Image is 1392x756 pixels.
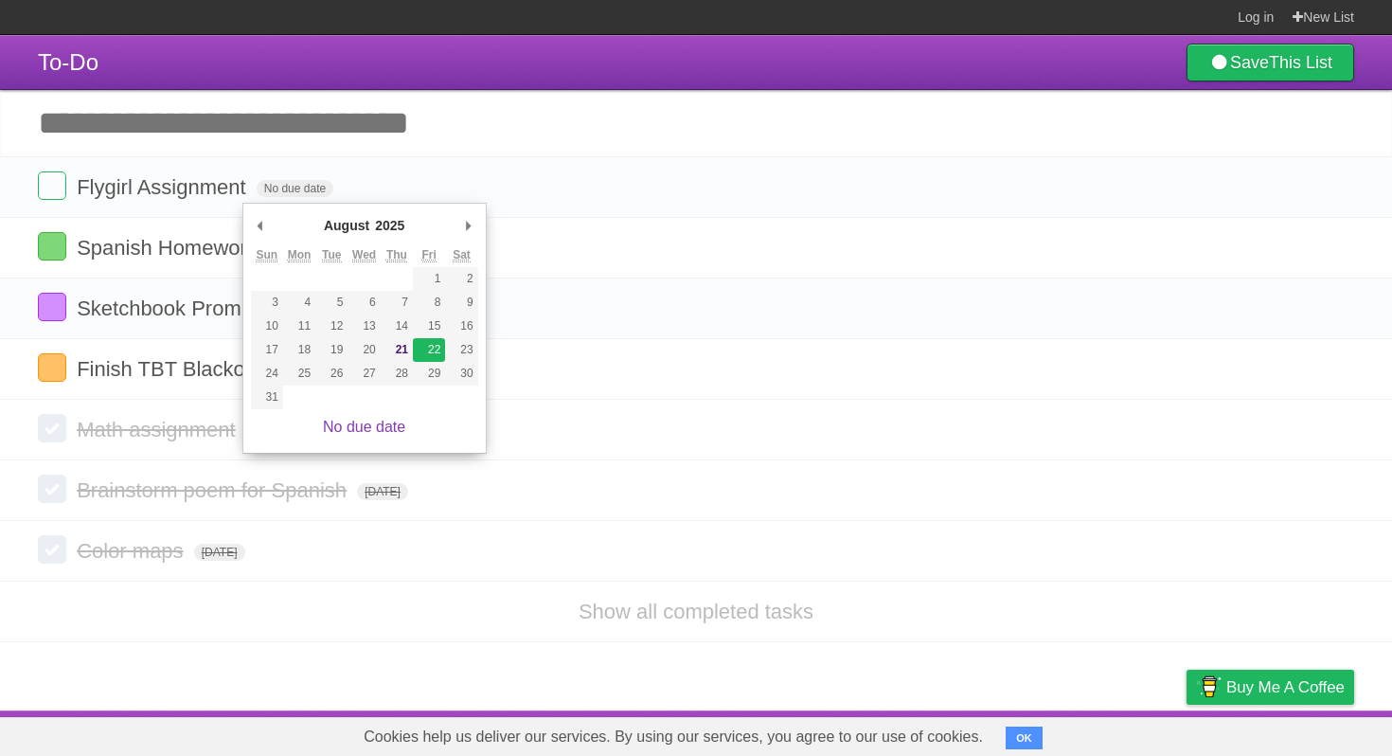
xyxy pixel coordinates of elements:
[445,362,477,386] button: 30
[251,315,283,338] button: 10
[1269,53,1332,72] b: This List
[38,293,66,321] label: Done
[77,297,263,320] span: Sketchbook Prompt
[1226,671,1345,704] span: Buy me a coffee
[251,338,283,362] button: 17
[77,175,251,199] span: Flygirl Assignment
[348,315,380,338] button: 13
[445,338,477,362] button: 23
[1006,727,1043,749] button: OK
[357,483,408,500] span: [DATE]
[315,338,348,362] button: 19
[381,338,413,362] button: 21
[445,291,477,315] button: 9
[413,362,445,386] button: 29
[283,338,315,362] button: 18
[251,362,283,386] button: 24
[38,475,66,503] label: Done
[283,291,315,315] button: 4
[386,248,407,262] abbr: Thursday
[38,171,66,200] label: Done
[77,478,351,502] span: Brainstorm poem for Spanish
[251,386,283,409] button: 31
[381,315,413,338] button: 14
[315,315,348,338] button: 12
[77,418,241,441] span: Math assignment
[315,291,348,315] button: 5
[453,248,471,262] abbr: Saturday
[413,338,445,362] button: 22
[348,338,380,362] button: 20
[348,291,380,315] button: 6
[1187,670,1354,705] a: Buy me a coffee
[345,718,1002,756] span: Cookies help us deliver our services. By using our services, you agree to our use of cookies.
[1187,44,1354,81] a: SaveThis List
[348,362,380,386] button: 27
[251,211,270,240] button: Previous Month
[323,419,405,435] a: No due date
[413,315,445,338] button: 15
[372,211,407,240] div: 2025
[422,248,437,262] abbr: Friday
[459,211,478,240] button: Next Month
[322,248,341,262] abbr: Tuesday
[77,357,333,381] span: Finish TBT Blackout Poetry
[381,291,413,315] button: 7
[38,232,66,261] label: Done
[445,267,477,291] button: 2
[38,535,66,564] label: Done
[77,539,187,563] span: Color maps
[997,715,1074,751] a: Developers
[283,362,315,386] button: 25
[256,248,277,262] abbr: Sunday
[321,211,372,240] div: August
[257,180,333,197] span: No due date
[77,236,262,260] span: Spanish Homework
[288,248,312,262] abbr: Monday
[1235,715,1354,751] a: Suggest a feature
[352,248,376,262] abbr: Wednesday
[935,715,974,751] a: About
[381,362,413,386] button: 28
[579,600,813,623] a: Show all completed tasks
[413,267,445,291] button: 1
[413,291,445,315] button: 8
[1162,715,1211,751] a: Privacy
[38,414,66,442] label: Done
[1098,715,1139,751] a: Terms
[445,315,477,338] button: 16
[38,49,98,75] span: To-Do
[251,291,283,315] button: 3
[194,544,245,561] span: [DATE]
[315,362,348,386] button: 26
[38,353,66,382] label: Done
[283,315,315,338] button: 11
[1196,671,1222,703] img: Buy me a coffee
